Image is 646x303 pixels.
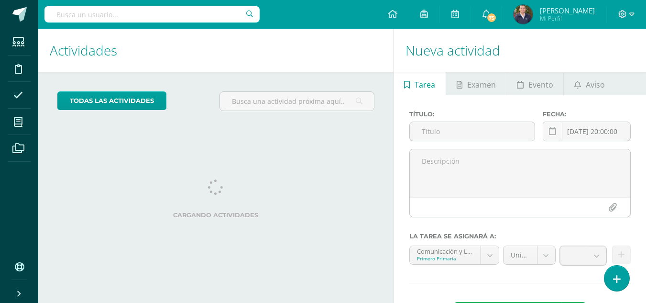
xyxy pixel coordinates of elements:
a: Evento [506,72,563,95]
a: Tarea [394,72,446,95]
label: Título: [409,111,536,118]
img: 514b74149562d0e95eb3e0b8ea4b90ed.png [514,5,533,24]
span: Examen [467,73,496,96]
span: Unidad 4 [511,246,530,264]
input: Fecha de entrega [543,122,630,141]
label: Fecha: [543,111,631,118]
span: Evento [528,73,553,96]
input: Busca una actividad próxima aquí... [220,92,373,111]
a: Examen [446,72,506,95]
div: Comunicación y Lenguaje L2 'A' [417,246,473,255]
label: Cargando actividades [57,212,374,219]
label: La tarea se asignará a: [409,233,631,240]
span: Tarea [415,73,435,96]
span: Aviso [586,73,605,96]
input: Título [410,122,535,141]
input: Busca un usuario... [44,6,260,22]
a: todas las Actividades [57,91,166,110]
a: Aviso [564,72,615,95]
a: Unidad 4 [504,246,555,264]
h1: Nueva actividad [405,29,635,72]
h1: Actividades [50,29,382,72]
span: 75 [486,12,497,23]
a: Comunicación y Lenguaje L2 'A'Primero Primaria [410,246,499,264]
span: Mi Perfil [540,14,595,22]
div: Primero Primaria [417,255,473,262]
span: [PERSON_NAME] [540,6,595,15]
